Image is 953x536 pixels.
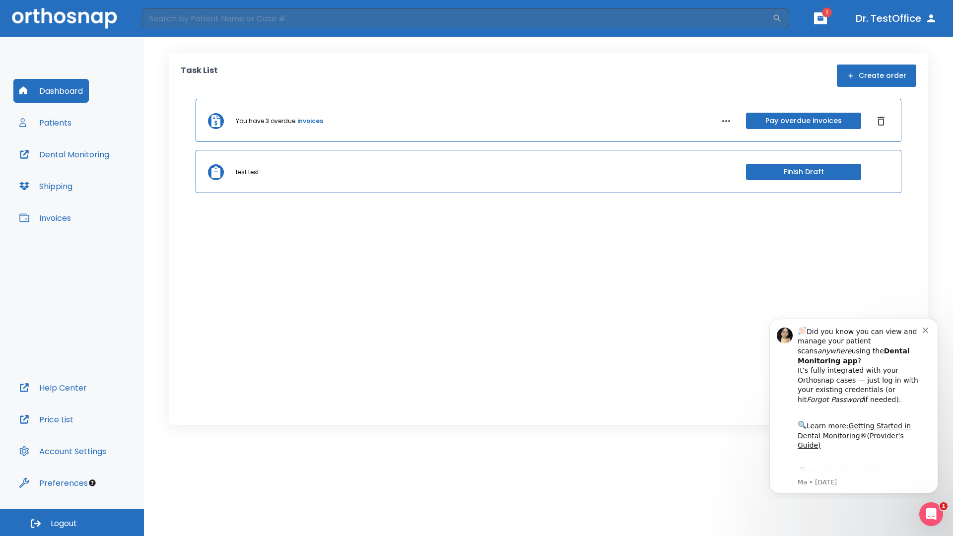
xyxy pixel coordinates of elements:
[43,168,168,177] p: Message from Ma, sent 6w ago
[12,8,117,28] img: Orthosnap
[754,310,953,499] iframe: Intercom notifications message
[88,478,97,487] div: Tooltip anchor
[13,79,89,103] button: Dashboard
[236,168,259,177] p: test test
[746,164,861,180] button: Finish Draft
[13,471,94,495] button: Preferences
[43,156,168,206] div: Download the app: | ​ Let us know if you need help getting started!
[746,113,861,129] button: Pay overdue invoices
[142,8,772,28] input: Search by Patient Name or Case #
[13,111,77,134] button: Patients
[168,15,176,23] button: Dismiss notification
[181,65,218,87] p: Task List
[236,117,295,126] p: You have 3 overdue
[852,9,941,27] button: Dr. TestOffice
[13,206,77,230] button: Invoices
[13,142,115,166] button: Dental Monitoring
[13,439,112,463] button: Account Settings
[837,65,916,87] button: Create order
[919,502,943,526] iframe: Intercom live chat
[13,376,93,400] button: Help Center
[51,518,77,529] span: Logout
[873,113,889,129] button: Dismiss
[822,7,832,17] span: 1
[43,158,132,176] a: App Store
[940,502,948,510] span: 1
[13,407,79,431] button: Price List
[297,117,323,126] a: invoices
[13,174,78,198] button: Shipping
